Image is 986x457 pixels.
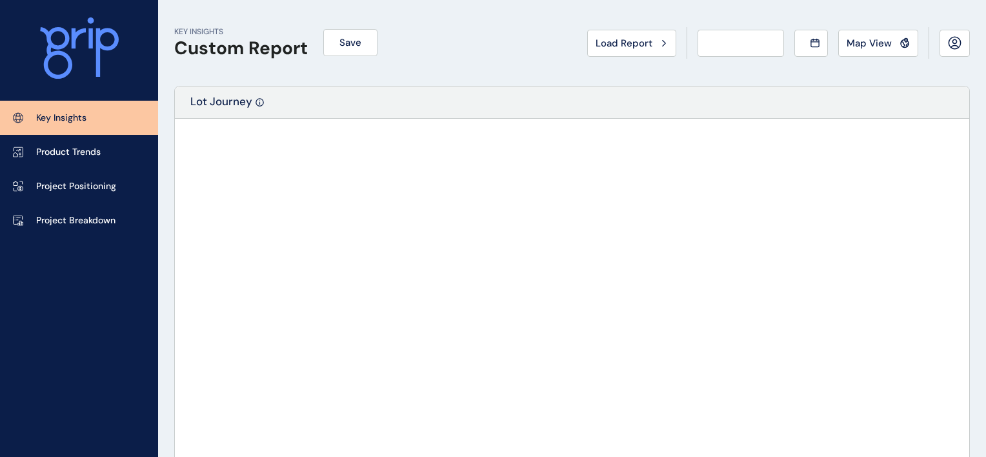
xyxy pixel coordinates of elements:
p: Key Insights [36,112,86,125]
button: Save [323,29,377,56]
p: Project Breakdown [36,214,116,227]
span: Save [339,36,361,49]
p: Project Positioning [36,180,116,193]
p: Lot Journey [190,94,252,118]
p: KEY INSIGHTS [174,26,308,37]
button: Map View [838,30,918,57]
span: Load Report [596,37,652,50]
h1: Custom Report [174,37,308,59]
p: Product Trends [36,146,101,159]
button: Load Report [587,30,676,57]
span: Map View [847,37,892,50]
